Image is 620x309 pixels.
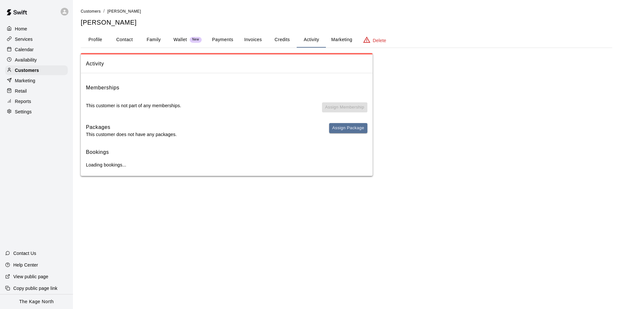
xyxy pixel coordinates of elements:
[81,32,612,48] div: basic tabs example
[15,26,27,32] p: Home
[81,9,101,14] span: Customers
[322,102,367,118] span: You don't have any memberships
[268,32,297,48] button: Credits
[110,32,139,48] button: Contact
[81,18,612,27] h5: [PERSON_NAME]
[103,8,105,15] li: /
[19,298,54,305] p: The Kage North
[5,55,68,65] a: Availability
[5,107,68,117] a: Settings
[15,88,27,94] p: Retail
[15,57,37,63] p: Availability
[190,38,202,42] span: New
[86,162,367,168] p: Loading bookings...
[5,65,68,75] a: Customers
[13,250,36,257] p: Contact Us
[15,46,34,53] p: Calendar
[86,102,181,109] p: This customer is not part of any memberships.
[13,262,38,268] p: Help Center
[329,123,367,133] button: Assign Package
[207,32,238,48] button: Payments
[81,8,101,14] a: Customers
[173,36,187,43] p: Wallet
[15,109,32,115] p: Settings
[15,98,31,105] p: Reports
[5,24,68,34] a: Home
[81,8,612,15] nav: breadcrumb
[5,97,68,106] a: Reports
[5,86,68,96] a: Retail
[86,84,119,92] h6: Memberships
[373,37,386,44] p: Delete
[139,32,168,48] button: Family
[238,32,268,48] button: Invoices
[13,273,48,280] p: View public page
[5,76,68,86] a: Marketing
[86,148,367,156] h6: Bookings
[86,123,177,132] h6: Packages
[13,285,57,292] p: Copy public page link
[297,32,326,48] button: Activity
[5,34,68,44] a: Services
[326,32,357,48] button: Marketing
[15,36,33,42] p: Services
[81,32,110,48] button: Profile
[107,9,141,14] span: [PERSON_NAME]
[86,60,367,68] span: Activity
[5,45,68,54] a: Calendar
[15,77,35,84] p: Marketing
[86,131,177,138] p: This customer does not have any packages.
[15,67,39,74] p: Customers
